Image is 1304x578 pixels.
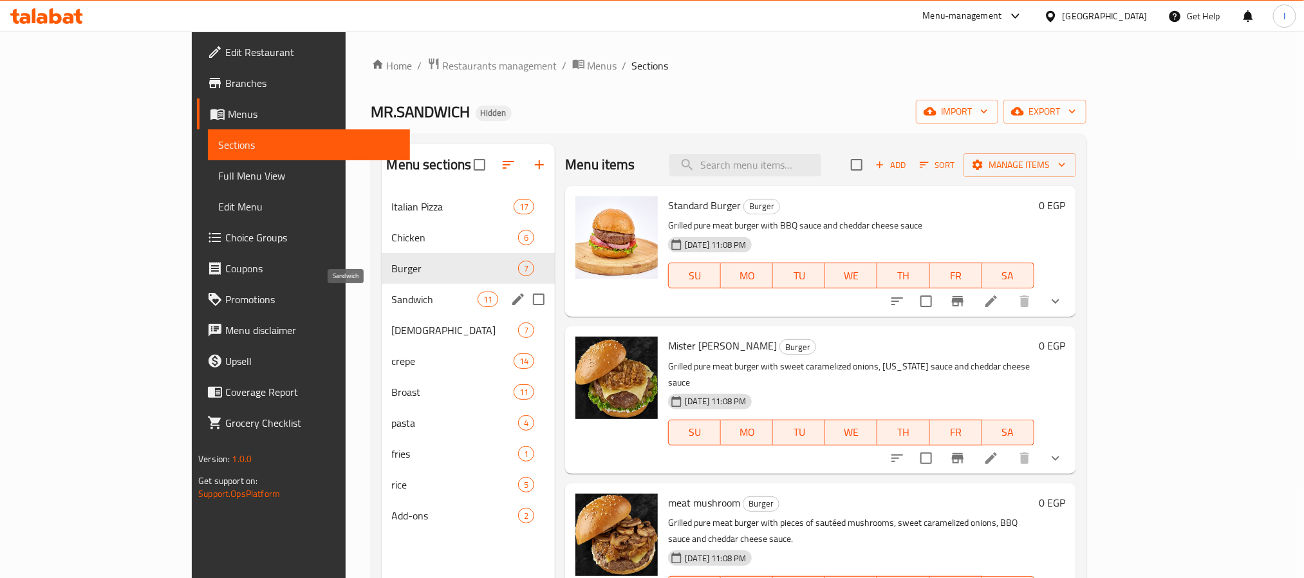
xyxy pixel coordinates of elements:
a: Edit Restaurant [197,37,409,68]
a: Menu disclaimer [197,315,409,346]
button: SA [982,263,1034,288]
button: TH [877,263,929,288]
span: SA [987,423,1029,442]
span: Burger [744,199,779,214]
div: Add-ons [392,508,519,523]
span: Menus [228,106,399,122]
div: items [518,508,534,523]
button: import [916,100,998,124]
a: Promotions [197,284,409,315]
div: fries1 [382,438,555,469]
h6: 0 EGP [1039,337,1066,355]
img: Standard Burger [575,196,658,279]
button: show more [1040,286,1071,317]
span: 2 [519,510,534,522]
span: Italian Pizza [392,199,514,214]
span: SU [674,266,716,285]
button: Add [870,155,911,175]
h6: 0 EGP [1039,494,1066,512]
span: Mister [PERSON_NAME] [668,336,777,355]
span: Select to update [913,288,940,315]
span: Sections [632,58,669,73]
span: Manage items [974,157,1066,173]
span: MO [726,423,768,442]
div: Add-ons2 [382,500,555,531]
button: MO [721,420,773,445]
div: Burger7 [382,253,555,284]
span: Chicken [392,230,519,245]
div: items [518,261,534,276]
p: Grilled pure meat burger with pieces of sautéed mushrooms, sweet caramelized onions, BBQ sauce an... [668,515,1034,547]
a: Menus [572,57,617,74]
a: Edit menu item [983,451,999,466]
span: Branches [225,75,399,91]
span: 11 [478,294,498,306]
button: Manage items [964,153,1076,177]
div: rice [392,477,519,492]
img: meat mushroom [575,494,658,576]
span: 5 [519,479,534,491]
p: Grilled pure meat burger with sweet caramelized onions, [US_STATE] sauce and cheddar cheese sauce [668,359,1034,391]
button: TU [773,420,825,445]
span: Select section [843,151,870,178]
a: Sections [208,129,409,160]
span: Coverage Report [225,384,399,400]
div: items [478,292,498,307]
li: / [622,58,627,73]
span: pasta [392,415,519,431]
a: Edit menu item [983,294,999,309]
a: Full Menu View [208,160,409,191]
div: [DEMOGRAPHIC_DATA]7 [382,315,555,346]
span: Select to update [913,445,940,472]
span: 7 [519,324,534,337]
span: Sort items [911,155,964,175]
button: SU [668,420,721,445]
svg: Show Choices [1048,451,1063,466]
span: Promotions [225,292,399,307]
button: TH [877,420,929,445]
span: export [1014,104,1076,120]
span: Broast [392,384,514,400]
span: Select all sections [466,151,493,178]
button: FR [930,263,982,288]
button: FR [930,420,982,445]
button: SU [668,263,721,288]
nav: breadcrumb [371,57,1086,74]
div: Hidden [476,106,512,121]
span: import [926,104,988,120]
span: WE [830,423,872,442]
span: Burger [743,496,779,511]
div: Broast11 [382,377,555,407]
span: [DATE] 11:08 PM [680,395,751,407]
button: TU [773,263,825,288]
span: TH [882,423,924,442]
button: WE [825,420,877,445]
button: sort-choices [882,286,913,317]
span: WE [830,266,872,285]
span: Get support on: [198,472,257,489]
div: Burger [779,339,816,355]
span: Burger [392,261,519,276]
button: Add section [524,149,555,180]
div: crepe [392,353,514,369]
button: sort-choices [882,443,913,474]
a: Coverage Report [197,377,409,407]
span: 1 [519,448,534,460]
span: MO [726,266,768,285]
a: Restaurants management [427,57,557,74]
h2: Menu sections [387,155,472,174]
div: pasta4 [382,407,555,438]
span: Add [873,158,908,172]
span: 7 [519,263,534,275]
a: Menus [197,98,409,129]
div: Burger [743,496,779,512]
span: [DEMOGRAPHIC_DATA] [392,322,519,338]
div: items [518,446,534,461]
button: show more [1040,443,1071,474]
span: SU [674,423,716,442]
span: Edit Menu [218,199,399,214]
button: edit [508,290,528,309]
span: 1.0.0 [232,451,252,467]
span: Menu disclaimer [225,322,399,338]
div: Syrian [392,322,519,338]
